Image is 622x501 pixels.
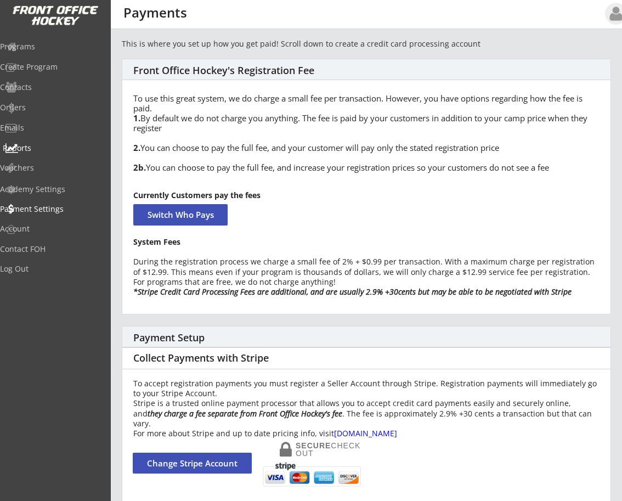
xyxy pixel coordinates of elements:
[133,453,252,474] button: Change Stripe Account
[133,162,146,173] strong: 2b.
[133,379,600,438] div: To accept registration payments you must register a Seller Account through Stripe. Registration p...
[133,352,272,364] div: Collect Payments with Stripe
[122,38,549,49] div: This is where you set up how you get paid! Scroll down to create a credit card processing account
[133,192,600,199] div: Currently Customers pay the fees
[133,332,222,344] div: Payment Setup
[133,286,572,297] em: *Stripe Credit Card Processing Fees are additional, and are usually 2.9% +30cents but may be able...
[133,93,600,172] div: To use this great system, we do charge a small fee per transaction. However, you have options reg...
[296,441,331,450] strong: SECURE
[133,112,140,123] strong: 1.
[133,65,600,77] div: Front Office Hockey's Registration Fee
[334,428,397,438] a: [DOMAIN_NAME]
[296,442,361,457] div: CHECKOUT
[133,237,180,247] strong: System Fees
[133,204,228,226] button: Switch Who Pays
[133,237,600,297] div: During the registration process we charge a small fee of 2% + $0.99 per transaction. With a maxim...
[133,142,140,153] strong: 2.
[148,408,342,419] em: they charge a fee separate from Front Office Hockey's fee
[3,144,101,152] div: Reports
